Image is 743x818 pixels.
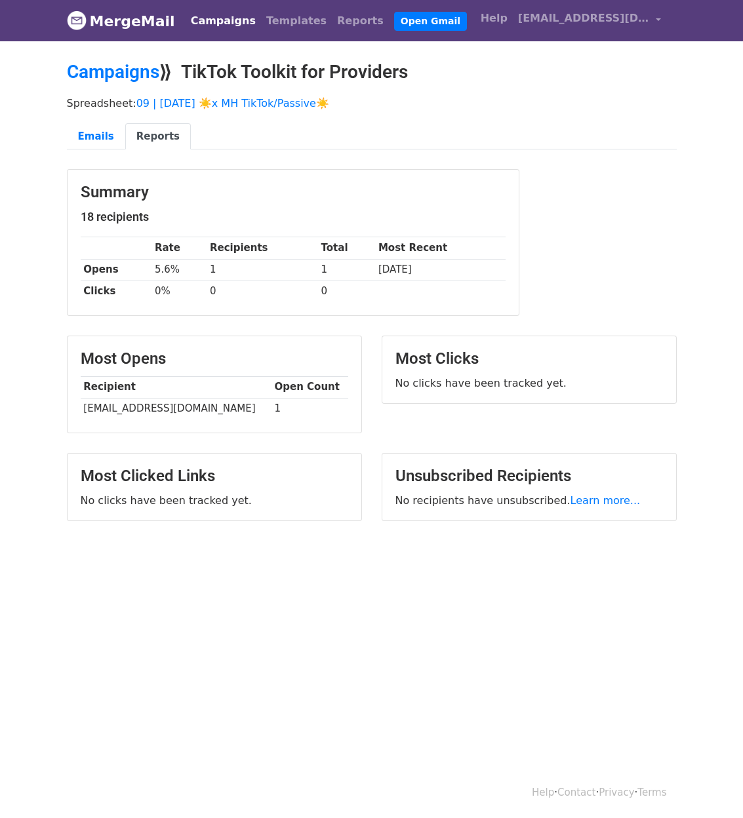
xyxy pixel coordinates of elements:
[81,183,506,202] h3: Summary
[271,376,348,398] th: Open Count
[395,494,663,507] p: No recipients have unsubscribed.
[125,123,191,150] a: Reports
[81,398,271,419] td: [EMAIL_ADDRESS][DOMAIN_NAME]
[151,281,207,302] td: 0%
[557,787,595,798] a: Contact
[599,787,634,798] a: Privacy
[637,787,666,798] a: Terms
[395,376,663,390] p: No clicks have been tracked yet.
[81,494,348,507] p: No clicks have been tracked yet.
[677,755,743,818] iframe: Chat Widget
[375,259,505,281] td: [DATE]
[261,8,332,34] a: Templates
[318,237,375,259] th: Total
[81,349,348,368] h3: Most Opens
[318,259,375,281] td: 1
[151,237,207,259] th: Rate
[67,7,175,35] a: MergeMail
[207,281,318,302] td: 0
[207,237,318,259] th: Recipients
[271,398,348,419] td: 1
[67,96,677,110] p: Spreadsheet:
[81,210,506,224] h5: 18 recipients
[67,10,87,30] img: MergeMail logo
[81,259,152,281] th: Opens
[395,349,663,368] h3: Most Clicks
[67,61,677,83] h2: ⟫ TikTok Toolkit for Providers
[395,467,663,486] h3: Unsubscribed Recipients
[571,494,641,507] a: Learn more...
[394,12,467,31] a: Open Gmail
[67,123,125,150] a: Emails
[151,259,207,281] td: 5.6%
[207,259,318,281] td: 1
[186,8,261,34] a: Campaigns
[375,237,505,259] th: Most Recent
[67,61,159,83] a: Campaigns
[81,467,348,486] h3: Most Clicked Links
[518,10,649,26] span: [EMAIL_ADDRESS][DOMAIN_NAME]
[513,5,666,36] a: [EMAIL_ADDRESS][DOMAIN_NAME]
[332,8,389,34] a: Reports
[136,97,329,109] a: 09 | [DATE] ☀️x MH TikTok/Passive☀️
[318,281,375,302] td: 0
[475,5,513,31] a: Help
[81,281,152,302] th: Clicks
[532,787,554,798] a: Help
[81,376,271,398] th: Recipient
